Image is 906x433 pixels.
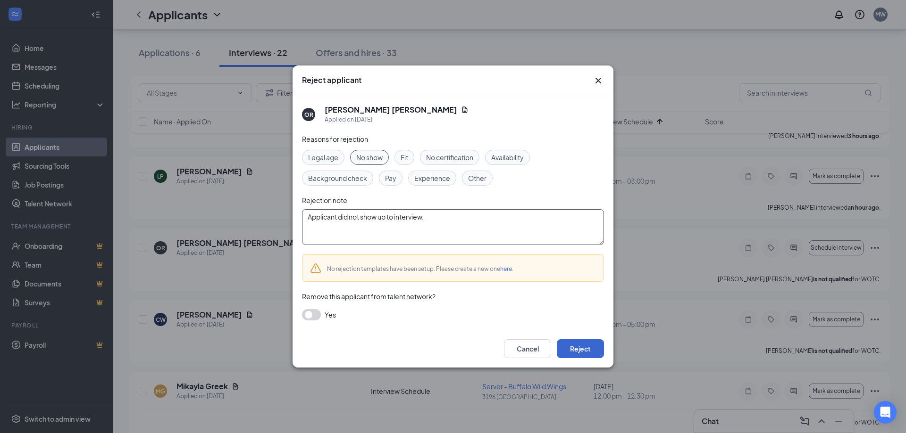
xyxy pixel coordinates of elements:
[308,152,338,163] span: Legal age
[304,111,313,119] div: OR
[401,152,408,163] span: Fit
[468,173,487,183] span: Other
[385,173,396,183] span: Pay
[302,292,436,301] span: Remove this applicant from talent network?
[593,75,604,86] svg: Cross
[327,265,513,272] span: No rejection templates have been setup. Please create a new one .
[356,152,383,163] span: No show
[302,135,368,143] span: Reasons for rejection
[302,209,604,245] textarea: Applicant did not show up to interview.
[302,75,361,85] h3: Reject applicant
[325,105,457,115] h5: [PERSON_NAME] [PERSON_NAME]
[557,339,604,358] button: Reject
[874,401,897,424] div: Open Intercom Messenger
[325,115,469,124] div: Applied on [DATE]
[302,196,347,204] span: Rejection note
[310,262,321,274] svg: Warning
[325,309,336,320] span: Yes
[500,265,512,272] a: here
[491,152,524,163] span: Availability
[593,75,604,86] button: Close
[504,339,551,358] button: Cancel
[308,173,367,183] span: Background check
[426,152,473,163] span: No certification
[414,173,450,183] span: Experience
[461,106,469,114] svg: Document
